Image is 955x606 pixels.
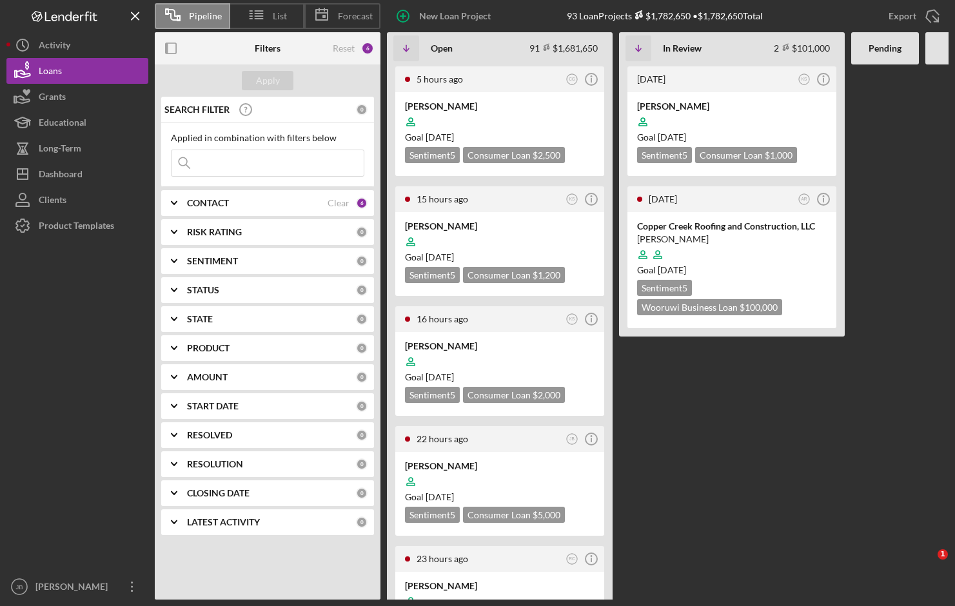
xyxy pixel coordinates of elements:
div: New Loan Project [419,3,491,29]
div: Grants [39,84,66,113]
time: 12/01/2025 [426,491,454,502]
div: [PERSON_NAME] [405,580,595,592]
span: Pipeline [189,11,222,21]
div: 6 [361,42,374,55]
b: Filters [255,43,281,54]
span: 1 [938,549,948,560]
button: Dashboard [6,161,148,187]
button: KS [796,71,813,88]
b: RESOLVED [187,430,232,440]
div: Sentiment 5 [405,147,460,163]
time: 2025-10-10 10:59 [417,73,463,84]
span: $2,500 [533,150,560,161]
div: Consumer Loan [695,147,797,163]
time: 12/08/2025 [426,251,454,262]
time: 2025-09-11 19:44 [637,73,665,84]
button: CG [564,71,581,88]
div: Clients [39,187,66,216]
b: CLOSING DATE [187,488,250,498]
div: Sentiment 5 [405,387,460,403]
b: RESOLUTION [187,459,243,469]
span: Goal [405,251,454,262]
time: 2025-10-09 18:12 [417,433,468,444]
text: RC [569,556,575,561]
text: KS [569,317,575,321]
b: STATE [187,314,213,324]
span: $100,000 [740,302,778,313]
b: START DATE [187,401,239,411]
div: 2 $101,000 [774,43,830,54]
span: Goal [405,371,454,382]
div: Consumer Loan [463,267,565,283]
time: 12/09/2025 [426,132,454,142]
div: Long-Term [39,135,81,164]
div: Sentiment 5 [405,267,460,283]
div: 0 [356,487,368,499]
time: 2025-10-10 00:15 [417,313,468,324]
time: 2025-10-10 00:59 [417,193,468,204]
b: Pending [869,43,901,54]
b: STATUS [187,285,219,295]
span: List [273,11,287,21]
button: Apply [242,71,293,90]
div: Clear [328,198,350,208]
a: Loans [6,58,148,84]
time: 08/31/2024 [658,264,686,275]
div: Loans [39,58,62,87]
text: CG [569,77,575,81]
div: Sentiment 5 [405,507,460,523]
div: 0 [356,516,368,528]
div: 91 $1,681,650 [529,43,598,54]
div: Apply [256,71,280,90]
div: Reset [333,43,355,54]
button: JB[PERSON_NAME] [6,574,148,600]
button: KS [564,191,581,208]
a: 5 hours agoCG[PERSON_NAME]Goal [DATE]Sentiment5Consumer Loan $2,500 [393,64,606,178]
a: 22 hours agoJB[PERSON_NAME]Goal [DATE]Sentiment5Consumer Loan $5,000 [393,424,606,538]
button: Activity [6,32,148,58]
div: $1,782,650 [632,10,691,21]
time: 2025-10-09 17:36 [417,553,468,564]
div: Consumer Loan [463,507,565,523]
div: 0 [356,255,368,267]
div: 93 Loan Projects • $1,782,650 Total [567,10,763,21]
a: 16 hours agoKS[PERSON_NAME]Goal [DATE]Sentiment5Consumer Loan $2,000 [393,304,606,418]
button: Product Templates [6,213,148,239]
div: 0 [356,429,368,441]
button: Export [876,3,949,29]
div: 0 [356,226,368,238]
div: [PERSON_NAME] [405,460,595,473]
div: Activity [39,32,70,61]
b: Open [431,43,453,54]
div: [PERSON_NAME] [405,220,595,233]
div: 0 [356,458,368,470]
b: CONTACT [187,198,229,208]
span: Goal [405,491,454,502]
div: Product Templates [39,213,114,242]
span: Goal [405,132,454,142]
div: Consumer Loan [463,147,565,163]
span: $1,200 [533,269,560,280]
div: Applied in combination with filters below [171,133,364,143]
iframe: Intercom live chat [911,549,942,580]
button: Clients [6,187,148,213]
div: 6 [356,197,368,209]
div: Sentiment 5 [637,280,692,296]
button: JB [564,431,581,448]
div: [PERSON_NAME] [637,233,827,246]
b: LATEST ACTIVITY [187,517,260,527]
div: Export [889,3,916,29]
div: 0 [356,313,368,325]
span: Goal [637,264,686,275]
span: $2,000 [533,389,560,400]
div: Dashboard [39,161,83,190]
div: [PERSON_NAME] [405,100,595,113]
div: 0 [356,371,368,383]
button: Educational [6,110,148,135]
a: Grants [6,84,148,110]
